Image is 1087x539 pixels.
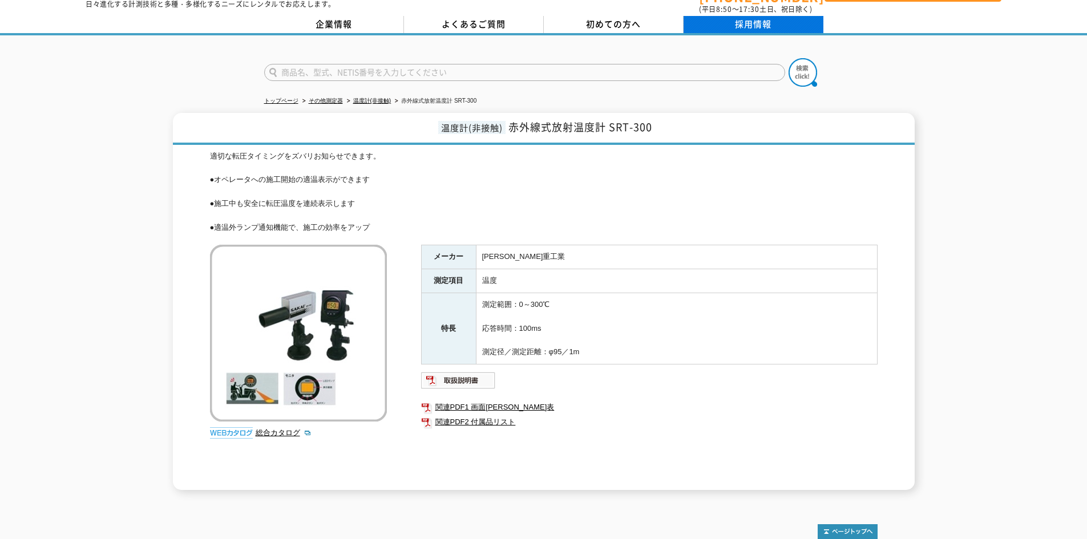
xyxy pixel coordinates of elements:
[309,98,343,104] a: その他測定器
[210,427,253,439] img: webカタログ
[476,293,877,364] td: 測定範囲：0～300℃ 応答時間：100ms 測定径／測定距離：φ95／1m
[86,1,336,7] p: 日々進化する計測技術と多種・多様化するニーズにレンタルでお応えします。
[393,95,476,107] li: 赤外線式放射温度計 SRT-300
[684,16,823,33] a: 採用情報
[421,269,476,293] th: 測定項目
[586,18,641,30] span: 初めての方へ
[256,428,312,437] a: 総合カタログ
[353,98,391,104] a: 温度計(非接触)
[716,4,732,14] span: 8:50
[210,151,878,234] div: 適切な転圧タイミングをズバリお知らせできます。 ●オペレータへの施工開始の適温表示ができます ●施工中も安全に転圧温度を連続表示します ●適温外ランプ通知機能で、施工の効率をアップ
[404,16,544,33] a: よくあるご質問
[421,293,476,364] th: 特長
[264,64,785,81] input: 商品名、型式、NETIS番号を入力してください
[264,98,298,104] a: トップページ
[421,245,476,269] th: メーカー
[739,4,759,14] span: 17:30
[508,119,652,135] span: 赤外線式放射温度計 SRT-300
[438,121,506,134] span: 温度計(非接触)
[699,4,812,14] span: (平日 ～ 土日、祝日除く)
[476,269,877,293] td: 温度
[476,245,877,269] td: [PERSON_NAME]重工業
[421,415,878,429] a: 関連PDF2 付属品リスト
[421,379,496,387] a: 取扱説明書
[421,371,496,390] img: 取扱説明書
[789,58,817,87] img: btn_search.png
[210,245,387,422] img: 赤外線式放射温度計 SRT-300
[544,16,684,33] a: 初めての方へ
[421,400,878,415] a: 関連PDF1 画面[PERSON_NAME]表
[264,16,404,33] a: 企業情報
